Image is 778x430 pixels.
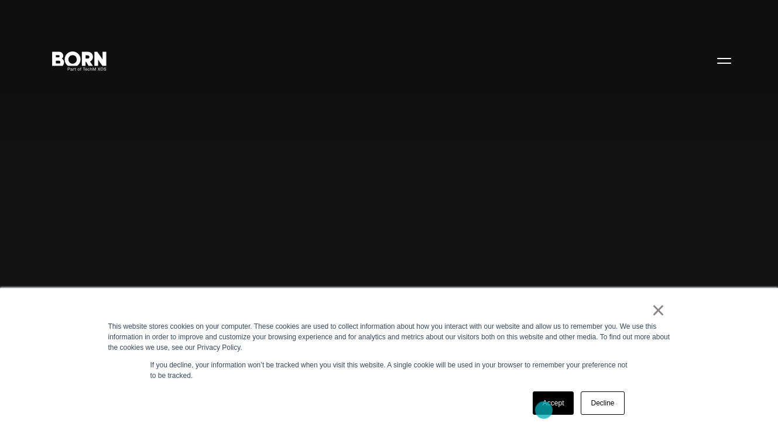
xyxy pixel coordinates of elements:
[108,321,670,353] div: This website stores cookies on your computer. These cookies are used to collect information about...
[150,360,628,381] p: If you decline, your information won’t be tracked when you visit this website. A single cookie wi...
[652,305,666,315] a: ×
[710,48,738,73] button: Open
[533,391,574,415] a: Accept
[581,391,624,415] a: Decline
